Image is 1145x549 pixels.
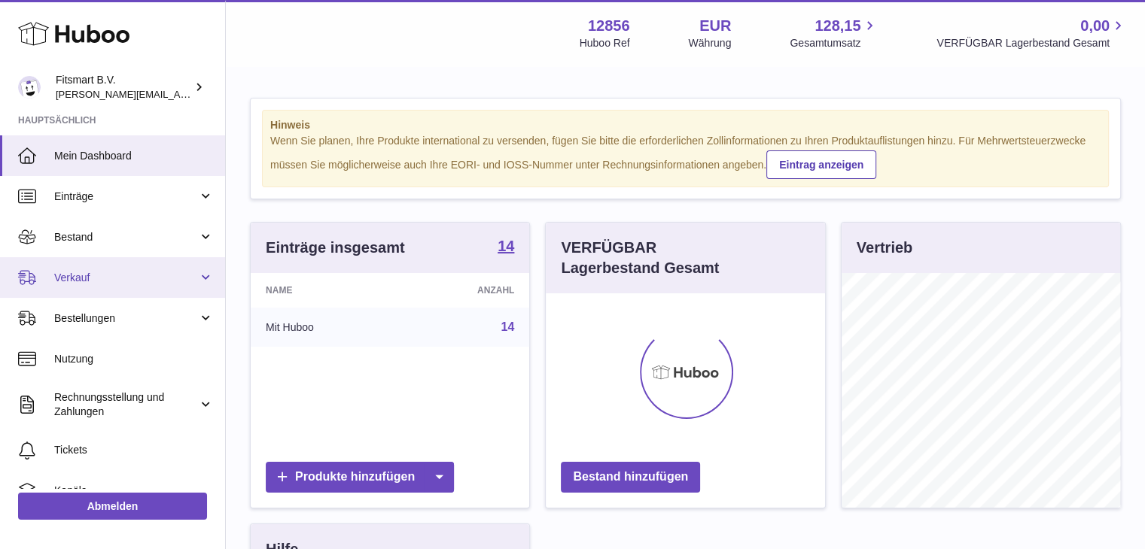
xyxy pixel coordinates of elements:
span: 128,15 [815,16,860,36]
img: jonathan@leaderoo.com [18,76,41,99]
a: Bestand hinzufügen [561,462,700,493]
h3: VERFÜGBAR Lagerbestand Gesamt [561,238,757,278]
span: VERFÜGBAR Lagerbestand Gesamt [936,36,1127,50]
div: Huboo Ref [580,36,630,50]
span: Rechnungsstellung und Zahlungen [54,390,198,419]
span: Bestellungen [54,311,198,326]
th: Name [251,273,400,308]
span: Gesamtumsatz [790,36,878,50]
th: Anzahl [400,273,529,308]
span: Mein Dashboard [54,149,214,163]
div: Wenn Sie planen, Ihre Produkte international zu versenden, fügen Sie bitte die erforderlichen Zol... [270,134,1101,179]
span: Verkauf [54,271,198,285]
span: Nutzung [54,352,214,366]
a: Eintrag anzeigen [766,150,876,179]
h3: Einträge insgesamt [266,238,405,258]
td: Mit Huboo [251,308,400,347]
strong: EUR [699,16,731,36]
a: 0,00 VERFÜGBAR Lagerbestand Gesamt [936,16,1127,50]
a: Produkte hinzufügen [266,462,454,493]
span: Tickets [54,443,214,457]
span: [PERSON_NAME][EMAIL_ADDRESS][DOMAIN_NAME] [56,88,302,100]
h3: Vertrieb [857,238,912,258]
a: 128,15 Gesamtumsatz [790,16,878,50]
span: Bestand [54,230,198,244]
a: Abmelden [18,493,207,520]
strong: Hinweis [270,118,1101,132]
span: Einträge [54,190,198,204]
span: 0,00 [1080,16,1110,36]
strong: 12856 [588,16,630,36]
div: Fitsmart B.V. [56,73,191,102]
a: 14 [501,320,515,333]
a: 14 [498,238,514,256]
span: Kanäle [54,484,214,498]
div: Währung [689,36,732,50]
strong: 14 [498,238,514,253]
